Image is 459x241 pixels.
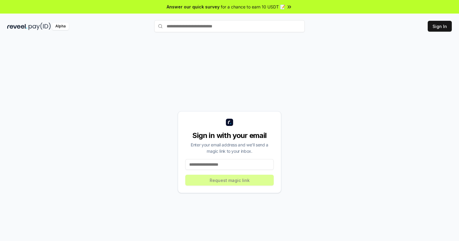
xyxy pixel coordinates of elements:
span: Answer our quick survey [167,4,220,10]
div: Enter your email address and we’ll send a magic link to your inbox. [185,142,274,154]
img: pay_id [29,23,51,30]
span: for a chance to earn 10 USDT 📝 [221,4,285,10]
div: Alpha [52,23,69,30]
img: reveel_dark [7,23,27,30]
img: logo_small [226,119,233,126]
button: Sign In [428,21,452,32]
div: Sign in with your email [185,131,274,140]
